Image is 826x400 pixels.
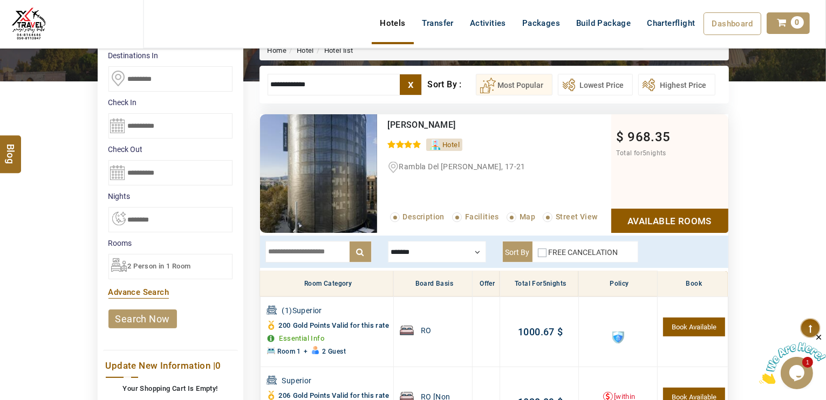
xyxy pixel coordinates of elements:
th: Board Basis [393,271,472,297]
label: nights [108,191,233,202]
span: Dashboard [712,19,753,29]
th: Book [658,271,728,297]
label: Sort By [503,242,533,262]
span: 5 [643,149,646,157]
a: Hotels [372,12,413,34]
span: + [304,348,308,355]
div: Barcelo Raval [388,120,566,130]
a: 1 Units [663,318,725,336]
label: Check In [108,97,233,108]
label: Rooms [108,238,233,249]
img: 52329bdb83de91e3b0484290970149d829ad2f44.jpeg [260,114,377,233]
span: 5 [543,280,547,287]
b: Your Shopping Cart Is Empty! [122,384,217,392]
label: x [400,74,421,95]
button: Lowest Price [558,74,633,95]
span: 0 [215,360,221,371]
span: Street View [556,212,597,221]
th: Offer [473,271,500,297]
a: [PERSON_NAME] [388,120,456,130]
span: Blog [4,144,18,153]
span: 2 Guest [322,348,346,355]
span: RO [421,325,432,336]
img: The Royal Line Holidays [8,4,49,45]
span: Room 1 [278,348,301,355]
button: Most Popular [476,74,552,95]
a: Charterflight [639,12,703,34]
a: search now [108,309,177,328]
span: 968.35 [627,129,670,144]
a: 1000.67$ [518,326,563,337]
span: 206 [279,391,291,399]
th: Policy [578,271,657,297]
span: 0 [791,16,804,29]
th: Total for nights [500,271,578,297]
span: $ [617,129,624,144]
span: 1000.67 [518,326,555,337]
a: Transfer [414,12,462,34]
label: FREE CANCELATION [549,248,618,257]
a: Update New Information |0 [106,358,235,373]
a: Show Rooms [611,209,728,233]
div: Sort By : [427,74,475,95]
span: Rambla Del [PERSON_NAME], 17-21 [399,162,525,171]
a: Packages [514,12,568,34]
span: Charterflight [647,18,695,28]
iframe: chat widget [759,333,826,384]
span: $ [555,326,563,337]
label: Check Out [108,144,233,155]
span: Facilities [465,212,499,221]
span: Map [520,212,535,221]
span: Total for nights [617,149,666,157]
a: Advance Search [108,287,169,297]
a: Build Package [568,12,639,34]
span: Description [403,212,445,221]
th: Room Category [260,271,393,297]
button: Highest Price [638,74,715,95]
a: Activities [462,12,514,34]
span: 200 [279,321,291,329]
a: 0 [767,12,810,34]
a: Essential Info [279,334,325,342]
span: Superior [282,375,391,387]
span: (1)Superior [282,305,391,317]
span: 2 Person in 1 Room [128,262,191,270]
span: Hotel [442,141,460,149]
